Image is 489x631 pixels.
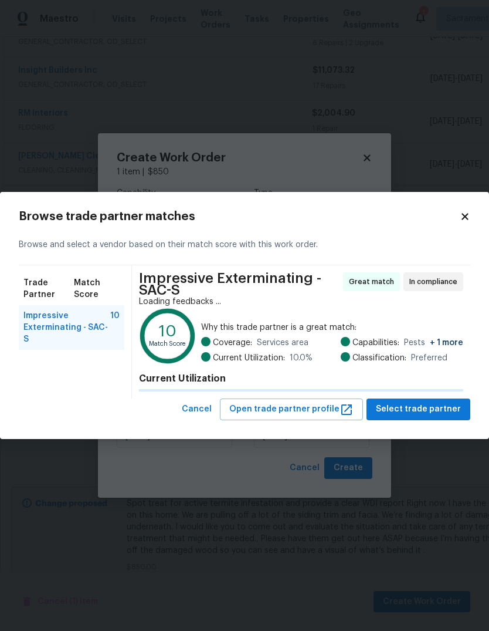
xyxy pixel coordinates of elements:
text: Match Score [149,340,186,347]
span: Trade Partner [23,277,74,301]
div: Loading feedbacks ... [139,296,463,308]
span: Classification: [352,352,406,364]
span: Pests [404,337,463,349]
span: Impressive Exterminating - SAC-S [139,272,339,296]
h2: Browse trade partner matches [19,211,460,222]
div: Browse and select a vendor based on their match score with this work order. [19,225,470,265]
span: Open trade partner profile [229,402,354,417]
span: 10 [110,310,120,345]
span: In compliance [409,276,462,288]
h4: Current Utilization [139,373,463,384]
span: Coverage: [213,337,252,349]
button: Open trade partner profile [220,399,363,420]
span: 10.0 % [290,352,313,364]
span: + 1 more [430,339,463,347]
span: Match Score [74,277,120,301]
span: Select trade partner [376,402,461,417]
span: Capabilities: [352,337,399,349]
button: Cancel [177,399,216,420]
span: Cancel [182,402,212,417]
span: Services area [257,337,308,349]
button: Select trade partner [366,399,470,420]
text: 10 [159,323,176,339]
span: Impressive Exterminating - SAC-S [23,310,110,345]
span: Current Utilization: [213,352,285,364]
span: Preferred [411,352,447,364]
span: Why this trade partner is a great match: [201,322,463,333]
span: Great match [349,276,399,288]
